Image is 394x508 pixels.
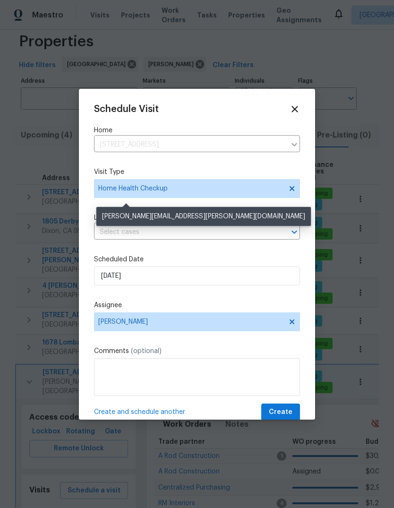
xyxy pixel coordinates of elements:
[98,184,282,193] span: Home Health Checkup
[290,104,300,114] span: Close
[94,167,300,177] label: Visit Type
[94,267,300,285] input: M/D/YYYY
[96,207,311,226] div: [PERSON_NAME][EMAIL_ADDRESS][PERSON_NAME][DOMAIN_NAME]
[98,318,283,326] span: [PERSON_NAME]
[131,348,162,354] span: (optional)
[94,301,300,310] label: Assignee
[94,138,286,152] input: Enter in an address
[94,255,300,264] label: Scheduled Date
[94,225,274,240] input: Select cases
[94,346,300,356] label: Comments
[94,407,185,417] span: Create and schedule another
[288,225,301,239] button: Open
[261,404,300,421] button: Create
[94,126,300,135] label: Home
[94,104,159,114] span: Schedule Visit
[94,213,135,223] span: Linked Cases
[269,406,292,418] span: Create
